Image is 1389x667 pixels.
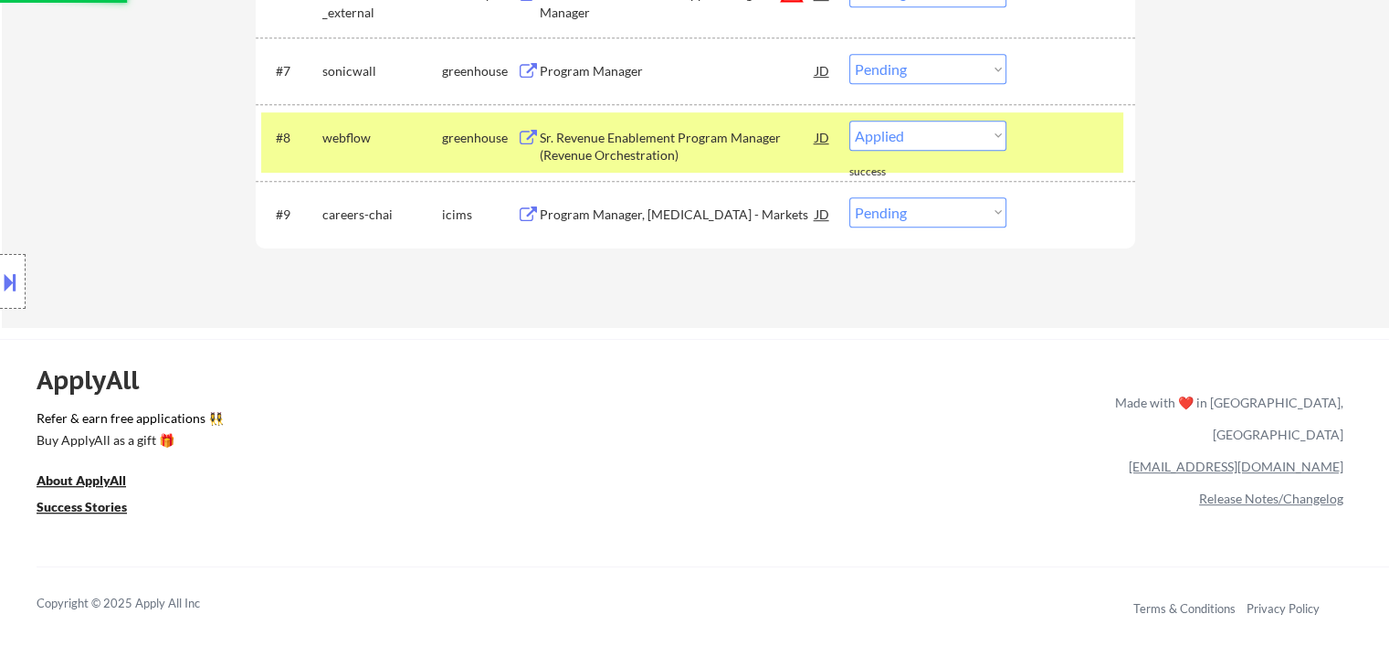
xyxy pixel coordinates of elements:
[37,471,152,494] a: About ApplyAll
[37,498,152,521] a: Success Stories
[442,129,517,147] div: greenhouse
[442,62,517,80] div: greenhouse
[540,206,816,224] div: Program Manager, [MEDICAL_DATA] - Markets
[276,62,308,80] div: #7
[814,197,832,230] div: JD
[814,54,832,87] div: JD
[1133,601,1236,616] a: Terms & Conditions
[1247,601,1320,616] a: Privacy Policy
[37,412,733,431] a: Refer & earn free applications 👯‍♀️
[322,62,442,80] div: sonicwall
[37,472,126,488] u: About ApplyAll
[322,129,442,147] div: webflow
[37,595,247,613] div: Copyright © 2025 Apply All Inc
[322,206,442,224] div: careers-chai
[442,206,517,224] div: icims
[849,164,922,180] div: success
[1108,386,1343,450] div: Made with ❤️ in [GEOGRAPHIC_DATA], [GEOGRAPHIC_DATA]
[37,499,127,514] u: Success Stories
[1129,459,1343,474] a: [EMAIL_ADDRESS][DOMAIN_NAME]
[540,129,816,164] div: Sr. Revenue Enablement Program Manager (Revenue Orchestration)
[814,121,832,154] div: JD
[540,62,816,80] div: Program Manager
[1199,491,1343,506] a: Release Notes/Changelog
